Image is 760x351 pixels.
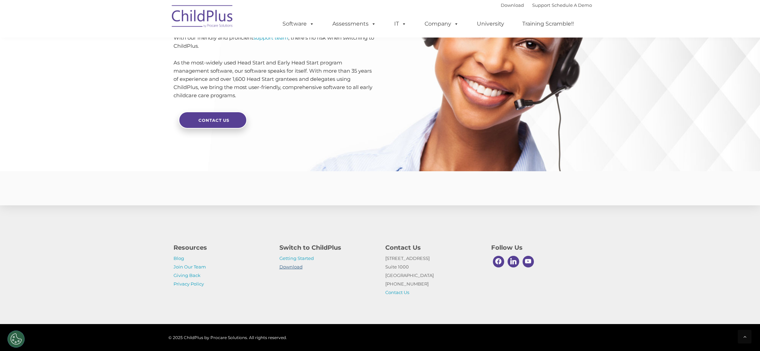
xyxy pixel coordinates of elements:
img: ChildPlus by Procare Solutions [168,0,237,34]
span: © 2025 ChildPlus by Procare Solutions. All rights reserved. [168,335,287,340]
a: Company [418,17,466,31]
a: Software [276,17,321,31]
font: | [501,2,592,8]
a: Join Our Team [174,264,206,269]
a: Download [279,264,303,269]
a: Youtube [521,254,536,269]
p: [STREET_ADDRESS] Suite 1000 [GEOGRAPHIC_DATA] [PHONE_NUMBER] [385,254,481,297]
a: Contact Us [179,112,247,129]
span: Contact Us [198,118,230,123]
h4: Resources [174,243,269,252]
a: Schedule A Demo [552,2,592,8]
p: With our friendly and proficient , there’s no risk when switching to ChildPlus. [174,34,375,50]
button: Cookies Settings [8,331,25,348]
a: University [470,17,511,31]
a: IT [387,17,413,31]
h4: Follow Us [491,243,587,252]
a: support team [253,34,288,41]
a: Support [532,2,550,8]
a: Contact Us [385,290,409,295]
a: Giving Back [174,273,201,278]
a: Assessments [326,17,383,31]
a: Facebook [491,254,506,269]
a: Privacy Policy [174,281,204,287]
p: As the most-widely used Head Start and Early Head Start program management software, our software... [174,59,375,100]
a: Download [501,2,524,8]
h4: Switch to ChildPlus [279,243,375,252]
a: Training Scramble!! [515,17,581,31]
h4: Contact Us [385,243,481,252]
a: Blog [174,255,184,261]
a: Linkedin [506,254,521,269]
a: Getting Started [279,255,314,261]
